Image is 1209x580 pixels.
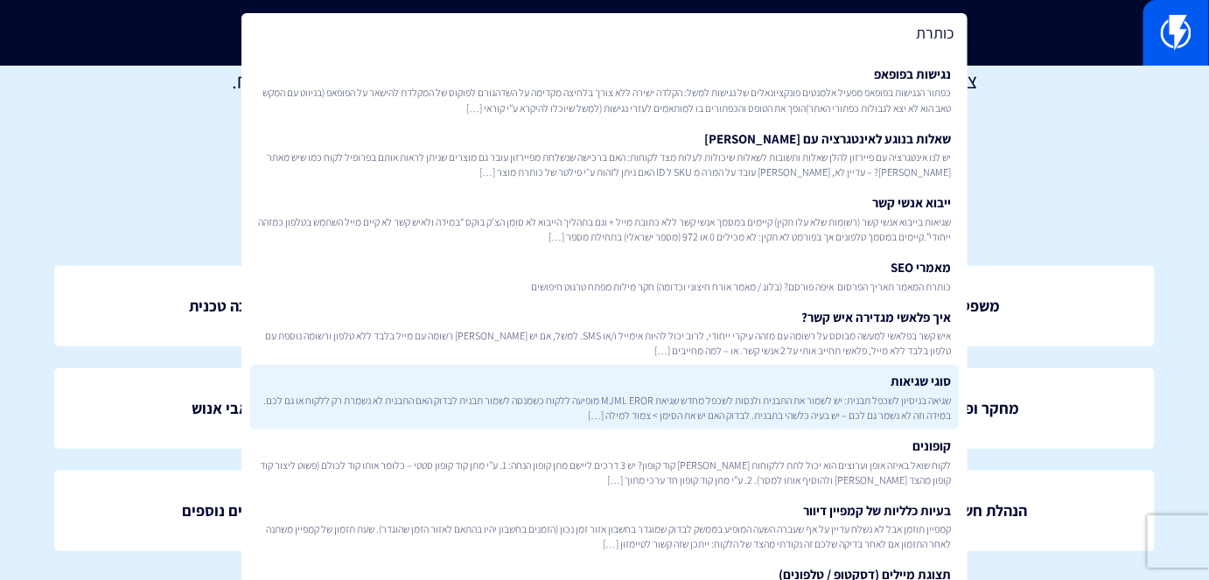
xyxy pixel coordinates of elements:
[803,266,1156,346] a: משפטי
[26,66,1183,95] p: צוות פלאשי היקר , כאן תוכלו למצוא נהלים ותשובות לכל תפקיד בארגון שלנו שיעזרו לכם להצליח.
[257,521,951,551] span: קמפיין תוזמן אבל לא נשלח עדיין על אף שעברה השעה המופיע בממשק לבדוק שמוגדר בחשבון אזור זמן נכון (ה...
[250,58,958,122] a: נגישות בפופאפכפתור הנגישות בפופאפ מפעיל אלמנטים פונקציונאלים של נגישות למשל: הקלדה ישירה ללא צורך...
[182,500,279,522] span: שירותים נוספים
[257,279,951,294] span: כותרת המאמר תאריך הפרסום איפה פורסם? (בלוג / מאמר אורח חיצוני וכדומה) חקר מילות מפתח טרגוט חיפושים
[250,430,958,494] a: קופוניםלקוח שואל באיזה אופן וערוצים הוא יכול לתת ללקוחות [PERSON_NAME] קוד קופון? יש 3 דרכים לייש...
[257,393,951,423] span: שגיאה בניסיון לשכפל תבנית: יש לשמור את התבנית ולנסות לשכפל מחדש שגיאת MJML EROR מופיעה ללקוח כשמנ...
[257,85,951,115] span: כפתור הנגישות בפופאפ מפעיל אלמנטים פונקציונאלים של נגישות למשל: הקלדה ישירה ללא צורך בלחיצה מקדימ...
[54,368,407,449] a: משאבי אנוש
[250,251,958,301] a: מאמרי SEOכותרת המאמר תאריך הפרסום איפה פורסם? (בלוג / מאמר אורח חיצוני וכדומה) חקר מילות מפתח טרג...
[257,150,951,179] span: יש לנו אינטגרציה עם פיירזון להלן שאלות ותשובות לשאלות שיכולות לעלות מצד לקוחות: האם ברכישה שנשלחת...
[54,471,407,551] a: שירותים נוספים
[189,295,271,318] span: תמיכה טכנית
[938,397,1020,420] span: מחקר ופיתוח
[250,365,958,430] a: סוגי שגיאותשגיאה בניסיון לשכפל תבנית: יש לשמור את התבנית ולנסות לשכפל מחדש שגיאת MJML EROR מופיעה...
[803,471,1156,551] a: הנהלת חשבונות
[930,500,1028,522] span: הנהלת חשבונות
[957,295,1001,318] span: משפטי
[250,301,958,366] a: איך פלאשי מגדירה איש קשר?איש קשר בפלאשי למעשה מבוסס על רשומה עם מזהה עיקרי ייחודי, לרוב יכול להיו...
[241,13,967,53] input: חיפוש מהיר...
[192,397,269,420] span: משאבי אנוש
[257,458,951,487] span: לקוח שואל באיזה אופן וערוצים הוא יכול לתת ללקוחות [PERSON_NAME] קוד קופון? יש 3 דרכים ליישם מתן ק...
[250,122,958,187] a: שאלות בנוגע לאינטגרציה עם [PERSON_NAME]יש לנו אינטגרציה עם פיירזון להלן שאלות ותשובות לשאלות שיכו...
[803,368,1156,449] a: מחקר ופיתוח
[54,266,407,346] a: תמיכה טכנית
[257,328,951,358] span: איש קשר בפלאשי למעשה מבוסס על רשומה עם מזהה עיקרי ייחודי, לרוב יכול להיות אימייל ו/או SMS. למשל, ...
[250,494,958,559] a: בעיות כלליות של קמפיין דיוורקמפיין תוזמן אבל לא נשלח עדיין על אף שעברה השעה המופיע בממשק לבדוק שמ...
[250,186,958,251] a: ייבוא אנשי קשרשגיאות בייבוא אנשי קשר (רשומות שלא עלו תקין) קיימים במסמך אנשי קשר ללא כתובת מייל +...
[257,214,951,244] span: שגיאות בייבוא אנשי קשר (רשומות שלא עלו תקין) קיימים במסמך אנשי קשר ללא כתובת מייל + וגם בתהליך הי...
